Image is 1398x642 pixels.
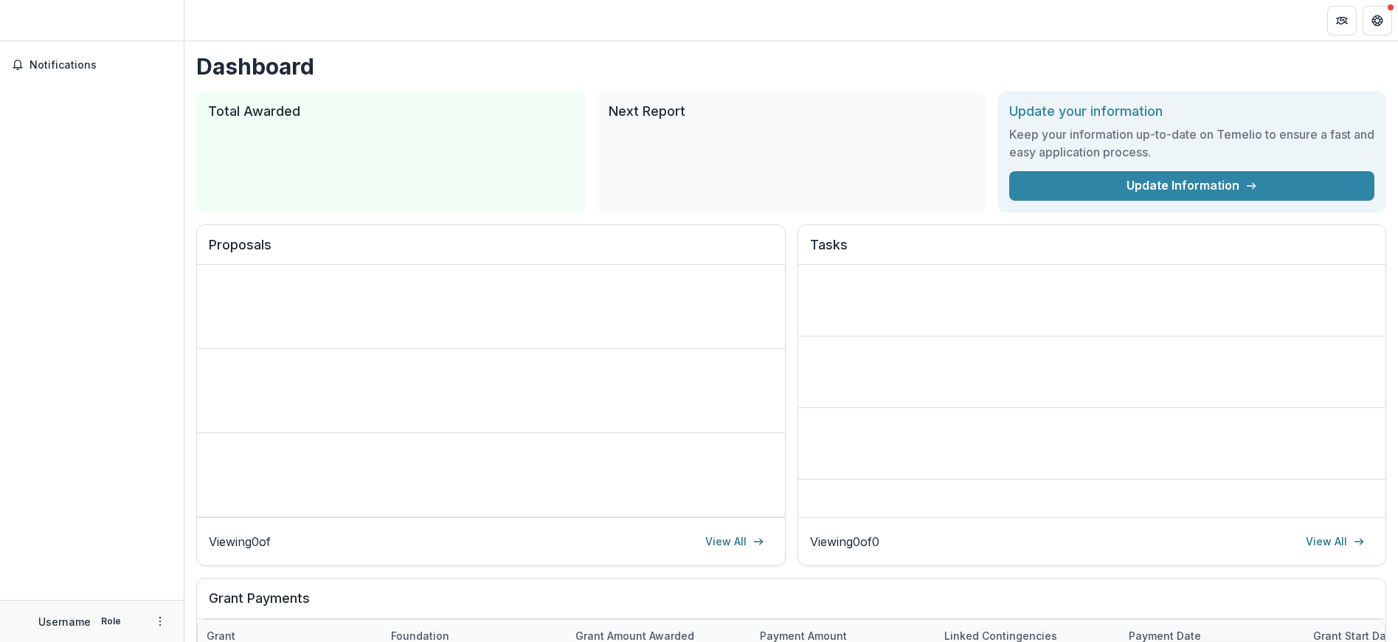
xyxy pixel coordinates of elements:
[1363,6,1392,35] button: Get Help
[97,615,125,628] p: Role
[38,614,91,629] p: Username
[1327,6,1357,35] button: Partners
[1009,171,1374,201] a: Update Information
[1297,530,1374,553] a: View All
[30,59,172,72] span: Notifications
[209,590,1374,618] h2: Grant Payments
[609,103,974,120] h2: Next Report
[1009,125,1374,161] h3: Keep your information up-to-date on Temelio to ensure a fast and easy application process.
[1009,103,1374,120] h2: Update your information
[810,237,1374,265] h2: Tasks
[209,237,773,265] h2: Proposals
[151,612,169,630] button: More
[810,533,879,550] p: Viewing 0 of 0
[196,53,1386,80] h1: Dashboard
[6,53,178,77] button: Notifications
[209,533,271,550] p: Viewing 0 of
[696,530,773,553] a: View All
[208,103,573,120] h2: Total Awarded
